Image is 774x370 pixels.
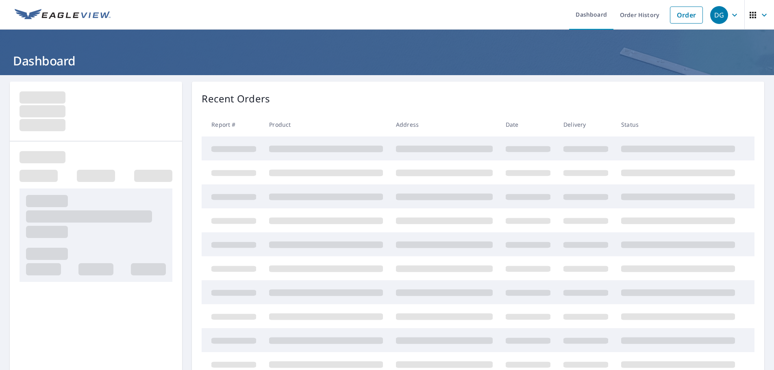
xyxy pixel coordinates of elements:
[15,9,111,21] img: EV Logo
[710,6,728,24] div: DG
[263,113,389,136] th: Product
[615,113,741,136] th: Status
[202,91,270,106] p: Recent Orders
[202,113,263,136] th: Report #
[10,52,764,69] h1: Dashboard
[670,6,703,24] a: Order
[557,113,615,136] th: Delivery
[499,113,557,136] th: Date
[389,113,499,136] th: Address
